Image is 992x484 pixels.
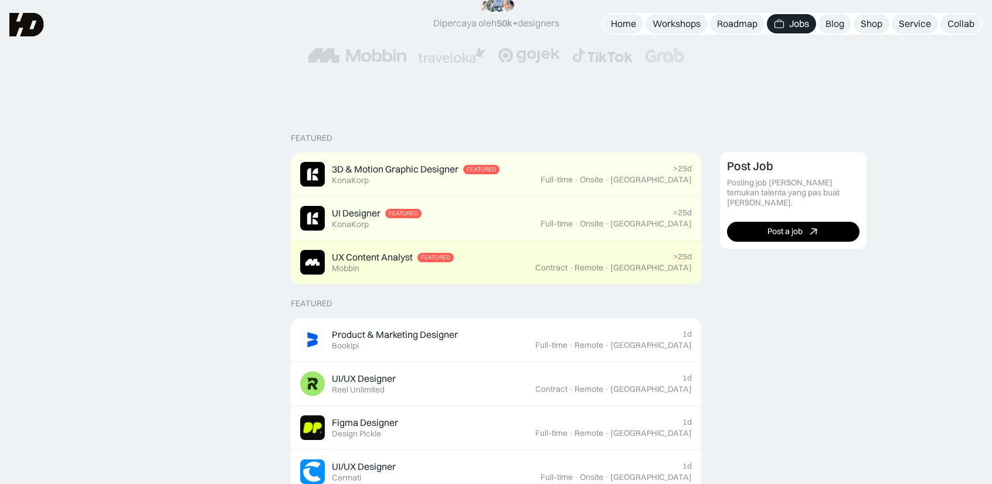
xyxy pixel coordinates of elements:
div: Cermati [332,473,361,483]
a: Service [892,14,938,33]
div: Home [611,18,636,30]
div: Remote [575,428,603,438]
div: Featured [291,299,332,309]
div: · [604,472,609,482]
a: Shop [854,14,889,33]
div: Figma Designer [332,417,398,429]
div: UI/UX Designer [332,373,396,385]
div: 1d [682,329,692,339]
div: Featured [389,210,418,217]
div: Service [899,18,931,30]
img: Job Image [300,415,325,440]
img: Job Image [300,250,325,275]
a: Jobs [767,14,816,33]
div: Contract [535,263,568,273]
div: Jobs [789,18,809,30]
div: UI/UX Designer [332,461,396,473]
div: Full-time [541,472,573,482]
div: [GEOGRAPHIC_DATA] [610,472,692,482]
div: Featured [291,133,332,143]
div: Design Pickle [332,429,381,439]
div: KonaKorp [332,219,369,229]
a: Blog [818,14,851,33]
div: 1d [682,461,692,471]
div: Workshops [653,18,701,30]
div: Bookipi [332,341,359,351]
div: Remote [575,263,603,273]
img: Job Image [300,206,325,231]
div: · [574,219,579,229]
div: [GEOGRAPHIC_DATA] [610,384,692,394]
div: Dipercaya oleh designers [433,17,559,29]
div: Post a job [767,226,803,236]
div: KonaKorp [332,175,369,185]
a: Collab [940,14,981,33]
a: Workshops [646,14,708,33]
a: Roadmap [710,14,765,33]
div: Featured [421,254,450,261]
div: Blog [825,18,844,30]
a: Job ImageFigma DesignerDesign Pickle1dFull-time·Remote·[GEOGRAPHIC_DATA] [291,406,701,450]
div: UI Designer [332,207,381,219]
div: · [604,340,609,350]
img: Job Image [300,459,325,484]
div: Onsite [580,175,603,185]
div: Full-time [541,219,573,229]
div: Product & Marketing Designer [332,329,458,341]
div: Roadmap [717,18,757,30]
div: Onsite [580,219,603,229]
div: >25d [673,208,692,218]
div: >25d [673,164,692,174]
div: [GEOGRAPHIC_DATA] [610,219,692,229]
div: Remote [575,340,603,350]
div: Remote [575,384,603,394]
img: Job Image [300,371,325,396]
div: Full-time [535,428,568,438]
div: >25d [673,252,692,262]
div: · [574,175,579,185]
a: Job ImageUI DesignerFeaturedKonaKorp>25dFull-time·Onsite·[GEOGRAPHIC_DATA] [291,197,701,241]
div: Contract [535,384,568,394]
div: Collab [947,18,974,30]
div: 3D & Motion Graphic Designer [332,163,458,175]
div: Full-time [535,340,568,350]
div: Shop [861,18,882,30]
img: Job Image [300,327,325,352]
a: Job ImageUX Content AnalystFeaturedMobbin>25dContract·Remote·[GEOGRAPHIC_DATA] [291,241,701,285]
div: UX Content Analyst [332,251,413,263]
div: Post Job [727,159,773,173]
a: Job ImageUI/UX DesignerReel Unlimited1dContract·Remote·[GEOGRAPHIC_DATA] [291,362,701,406]
div: [GEOGRAPHIC_DATA] [610,340,692,350]
div: · [574,472,579,482]
div: · [604,428,609,438]
div: · [569,340,573,350]
div: Full-time [541,175,573,185]
div: · [604,384,609,394]
div: · [569,428,573,438]
div: · [604,219,609,229]
div: [GEOGRAPHIC_DATA] [610,428,692,438]
a: Home [604,14,643,33]
span: 50k+ [497,17,518,29]
a: Job ImageProduct & Marketing DesignerBookipi1dFull-time·Remote·[GEOGRAPHIC_DATA] [291,318,701,362]
div: Onsite [580,472,603,482]
div: 1d [682,417,692,427]
div: 1d [682,373,692,383]
div: Mobbin [332,263,359,273]
div: Featured [467,166,496,173]
div: · [569,384,573,394]
a: Job Image3D & Motion Graphic DesignerFeaturedKonaKorp>25dFull-time·Onsite·[GEOGRAPHIC_DATA] [291,153,701,197]
div: [GEOGRAPHIC_DATA] [610,175,692,185]
div: Reel Unlimited [332,385,385,395]
div: [GEOGRAPHIC_DATA] [610,263,692,273]
div: Posting job [PERSON_NAME] temukan talenta yang pas buat [PERSON_NAME]. [727,178,859,207]
div: · [604,263,609,273]
img: Job Image [300,162,325,187]
div: · [569,263,573,273]
div: · [604,175,609,185]
a: Post a job [727,222,859,242]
